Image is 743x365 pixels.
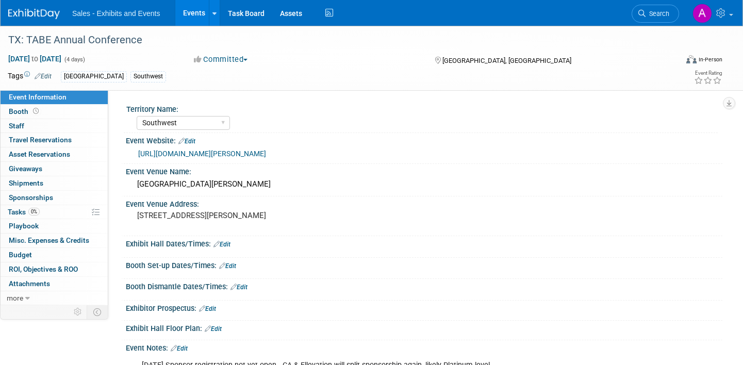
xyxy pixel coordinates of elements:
span: Booth not reserved yet [31,107,41,115]
a: Edit [199,305,216,312]
a: Edit [205,325,222,333]
span: 0% [28,208,40,215]
span: Playbook [9,222,39,230]
span: Tasks [8,208,40,216]
a: [URL][DOMAIN_NAME][PERSON_NAME] [138,150,266,158]
span: Misc. Expenses & Credits [9,236,89,244]
img: ExhibitDay [8,9,60,19]
div: Event Notes: [126,340,722,354]
span: more [7,294,23,302]
a: Staff [1,119,108,133]
div: Exhibitor Prospectus: [126,301,722,314]
a: Attachments [1,277,108,291]
div: Exhibit Hall Dates/Times: [126,236,722,250]
a: Budget [1,248,108,262]
span: Sponsorships [9,193,53,202]
a: more [1,291,108,305]
div: Event Website: [126,133,722,146]
img: Alexandra Horne [692,4,712,23]
div: [GEOGRAPHIC_DATA][PERSON_NAME] [134,176,715,192]
a: Edit [219,262,236,270]
div: Event Venue Name: [126,164,722,177]
div: Booth Set-up Dates/Times: [126,258,722,271]
a: Asset Reservations [1,147,108,161]
span: Budget [9,251,32,259]
span: Shipments [9,179,43,187]
div: Exhibit Hall Floor Plan: [126,321,722,334]
td: Toggle Event Tabs [87,305,108,319]
span: ROI, Objectives & ROO [9,265,78,273]
button: Committed [190,54,252,65]
div: Southwest [130,71,166,82]
a: Travel Reservations [1,133,108,147]
img: Format-Inperson.png [686,55,697,63]
div: In-Person [698,56,722,63]
span: Event Information [9,93,67,101]
div: TX: TABE Annual Conference [5,31,662,49]
span: Staff [9,122,24,130]
a: Search [632,5,679,23]
span: Sales - Exhibits and Events [72,9,160,18]
a: Tasks0% [1,205,108,219]
div: Event Venue Address: [126,196,722,209]
span: Booth [9,107,41,115]
a: Edit [230,284,247,291]
a: Sponsorships [1,191,108,205]
a: ROI, Objectives & ROO [1,262,108,276]
div: [GEOGRAPHIC_DATA] [61,71,127,82]
span: (4 days) [63,56,85,63]
pre: [STREET_ADDRESS][PERSON_NAME] [137,211,363,220]
span: [DATE] [DATE] [8,54,62,63]
span: [GEOGRAPHIC_DATA], [GEOGRAPHIC_DATA] [442,57,571,64]
span: Attachments [9,279,50,288]
div: Booth Dismantle Dates/Times: [126,279,722,292]
a: Giveaways [1,162,108,176]
span: Asset Reservations [9,150,70,158]
a: Booth [1,105,108,119]
span: Giveaways [9,164,42,173]
a: Shipments [1,176,108,190]
div: Event Format [616,54,722,69]
a: Edit [213,241,230,248]
a: Edit [35,73,52,80]
a: Misc. Expenses & Credits [1,234,108,247]
td: Tags [8,71,52,82]
a: Edit [178,138,195,145]
span: Search [646,10,669,18]
a: Playbook [1,219,108,233]
a: Event Information [1,90,108,104]
a: Edit [171,345,188,352]
div: Event Rating [694,71,722,76]
div: Territory Name: [126,102,718,114]
span: to [30,55,40,63]
td: Personalize Event Tab Strip [69,305,87,319]
span: Travel Reservations [9,136,72,144]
